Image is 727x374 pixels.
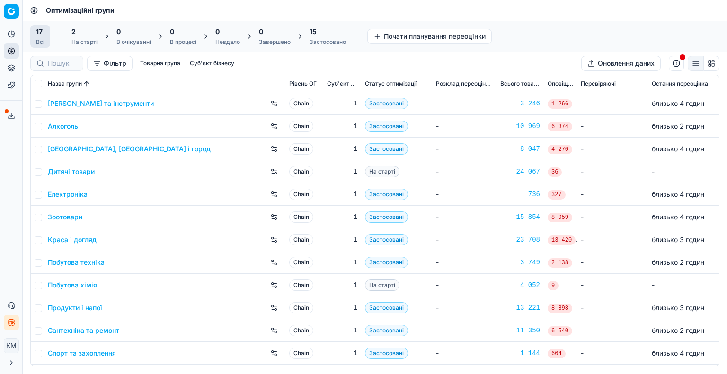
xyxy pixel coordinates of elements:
[116,38,151,46] div: В очікуванні
[327,303,357,313] div: 1
[48,326,119,335] a: Сантехніка та ремонт
[71,38,98,46] div: На старті
[365,279,399,291] span: На старті
[652,304,704,312] span: близько 3 годин
[170,38,196,46] div: В процесі
[48,144,211,154] a: [GEOGRAPHIC_DATA], [GEOGRAPHIC_DATA] і город
[577,251,648,274] td: -
[365,325,408,336] span: Застосовані
[432,251,496,274] td: -
[367,29,492,44] button: Почати планування переоцінки
[500,280,540,290] div: 4 052
[46,6,115,15] span: Оптимізаційні групи
[310,27,317,36] span: 15
[365,121,408,132] span: Застосовані
[500,235,540,244] a: 23 708
[48,80,82,87] span: Назва групи
[82,79,91,88] button: Sorted by Назва групи ascending
[548,349,566,358] span: 664
[4,338,19,353] button: КM
[548,281,559,290] span: 9
[48,99,154,108] a: [PERSON_NAME] та інструменти
[289,348,313,359] span: Chain
[581,56,661,71] button: Оновлення даних
[548,213,572,222] span: 8 959
[365,257,408,268] span: Застосовані
[365,166,399,177] span: На старті
[548,304,572,313] span: 8 898
[500,303,540,313] div: 13 221
[36,27,43,36] span: 17
[500,348,540,358] a: 1 144
[36,38,44,46] div: Всі
[327,99,357,108] div: 1
[500,167,540,176] a: 24 067
[327,348,357,358] div: 1
[289,325,313,336] span: Chain
[289,98,313,109] span: Chain
[500,190,540,199] a: 736
[432,228,496,251] td: -
[577,138,648,160] td: -
[432,274,496,296] td: -
[652,213,704,221] span: близько 4 годин
[48,280,97,290] a: Побутова хімія
[87,56,133,71] button: Фільтр
[432,115,496,138] td: -
[365,234,408,245] span: Застосовані
[327,144,357,154] div: 1
[48,190,88,199] a: Електроніка
[310,38,346,46] div: Застосовано
[500,144,540,154] div: 8 047
[652,349,704,357] span: близько 4 годин
[500,99,540,108] div: 3 246
[432,92,496,115] td: -
[548,145,572,154] span: 4 270
[327,80,357,87] span: Суб'єкт бізнесу
[548,235,576,245] span: 13 420
[289,211,313,223] span: Chain
[548,258,572,268] span: 2 138
[648,160,719,183] td: -
[116,27,121,36] span: 0
[577,160,648,183] td: -
[259,27,263,36] span: 0
[4,339,18,353] span: КM
[365,211,408,223] span: Застосовані
[548,326,572,336] span: 6 540
[500,212,540,222] a: 15 854
[289,302,313,313] span: Chain
[548,167,562,177] span: 36
[577,296,648,319] td: -
[577,115,648,138] td: -
[215,38,240,46] div: Невдало
[432,319,496,342] td: -
[365,98,408,109] span: Застосовані
[170,27,174,36] span: 0
[432,342,496,365] td: -
[652,190,704,198] span: близько 4 годин
[577,206,648,228] td: -
[500,326,540,335] a: 11 350
[48,59,77,68] input: Пошук
[432,296,496,319] td: -
[577,274,648,296] td: -
[327,235,357,244] div: 1
[577,319,648,342] td: -
[259,38,291,46] div: Завершено
[327,190,357,199] div: 1
[577,342,648,365] td: -
[652,80,708,87] span: Остання переоцінка
[327,280,357,290] div: 1
[136,58,184,69] button: Товарна група
[71,27,76,36] span: 2
[365,302,408,313] span: Застосовані
[432,183,496,206] td: -
[289,166,313,177] span: Chain
[652,258,704,266] span: близько 2 годин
